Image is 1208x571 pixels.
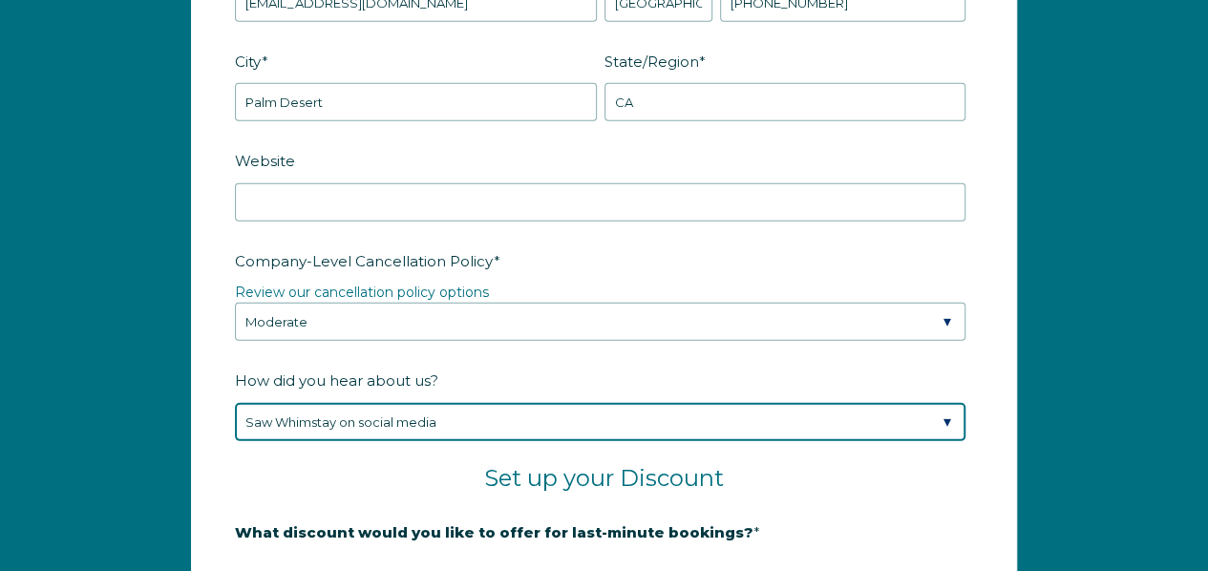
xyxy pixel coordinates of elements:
[235,366,438,395] span: How did you hear about us?
[235,146,295,176] span: Website
[235,523,753,541] strong: What discount would you like to offer for last-minute bookings?
[235,246,494,276] span: Company-Level Cancellation Policy
[235,284,489,301] a: Review our cancellation policy options
[484,464,724,492] span: Set up your Discount
[235,47,262,76] span: City
[604,47,699,76] span: State/Region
